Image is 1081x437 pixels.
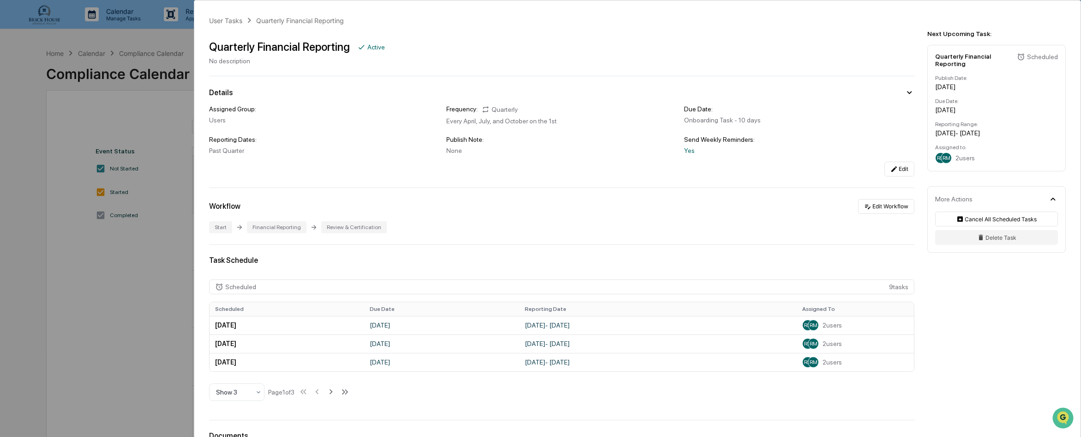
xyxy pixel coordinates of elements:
button: Delete Task [935,230,1058,245]
span: RM [810,340,817,347]
td: [DATE] [210,334,365,353]
div: Publish Date: [935,75,1058,81]
th: Assigned To [797,302,914,316]
span: 2 users [823,340,842,347]
span: RM [943,155,950,161]
p: How can we help? [9,19,168,34]
button: Cancel All Scheduled Tasks [935,212,1058,226]
div: 🖐️ [9,117,17,125]
span: Preclearance [18,116,60,126]
div: Past Quarter [209,147,439,154]
span: RM [804,322,812,328]
td: [DATE] - [DATE] [519,334,797,353]
div: 🔎 [9,135,17,142]
div: More Actions [935,195,973,203]
iframe: Open customer support [1051,407,1076,431]
a: 🔎Data Lookup [6,130,62,147]
th: Due Date [364,302,519,316]
button: Edit Workflow [858,199,914,214]
span: Data Lookup [18,134,58,143]
div: [DATE] [935,83,1058,91]
div: Quarterly [481,105,518,114]
div: Frequency: [446,105,478,114]
div: [DATE] - [DATE] [935,129,1058,137]
button: Edit [884,162,914,176]
div: Assigned Group: [209,105,439,113]
a: 🖐️Preclearance [6,113,63,129]
span: RM [810,359,817,365]
div: 🗄️ [67,117,74,125]
td: [DATE] - [DATE] [519,316,797,334]
span: 2 users [955,154,975,162]
div: Next Upcoming Task: [927,30,1066,37]
div: Reporting Dates: [209,136,439,143]
td: [DATE] [364,353,519,371]
div: Quarterly Financial Reporting [935,53,1013,67]
td: [DATE] [210,316,365,334]
div: No description [209,57,385,65]
div: Scheduled [1027,53,1058,61]
img: 1746055101610-c473b297-6a78-478c-a979-82029cc54cd1 [9,71,26,87]
div: We're available if you need us! [31,80,117,87]
div: Start new chat [31,71,151,80]
span: RM [804,359,812,365]
div: Send Weekly Reminders: [684,136,914,143]
div: Yes [684,147,914,154]
div: Active [367,43,385,51]
td: [DATE] [364,316,519,334]
a: Powered byPylon [65,156,112,164]
div: Due Date: [684,105,914,113]
span: Pylon [92,157,112,164]
td: [DATE] [210,353,365,371]
div: Users [209,116,439,124]
span: 2 users [823,358,842,366]
td: [DATE] - [DATE] [519,353,797,371]
div: Due Date: [935,98,1058,104]
a: 🗄️Attestations [63,113,118,129]
div: Assigned to: [935,144,1058,151]
div: Scheduled [225,283,256,291]
div: Publish Note: [446,136,677,143]
div: Quarterly Financial Reporting [209,40,350,54]
span: RM [937,155,945,161]
div: Financial Reporting [247,221,306,233]
div: Review & Certification [321,221,387,233]
div: Quarterly Financial Reporting [256,17,344,24]
div: [DATE] [935,106,1058,114]
th: Reporting Date [519,302,797,316]
div: Every April, July, and October on the 1st [446,117,677,125]
div: Reporting Range: [935,121,1058,127]
div: Start [209,221,232,233]
div: Task Schedule [209,256,914,265]
span: RM [810,322,817,328]
div: User Tasks [209,17,242,24]
td: [DATE] [364,334,519,353]
div: Details [209,88,233,97]
div: Page 1 of 3 [268,388,294,396]
th: Scheduled [210,302,365,316]
span: RM [804,340,812,347]
div: Onboarding Task - 10 days [684,116,914,124]
button: Start new chat [157,73,168,85]
div: None [446,147,677,154]
div: 9 task s [209,279,914,294]
div: Workflow [209,202,240,211]
span: 2 users [823,322,842,329]
span: Attestations [76,116,114,126]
